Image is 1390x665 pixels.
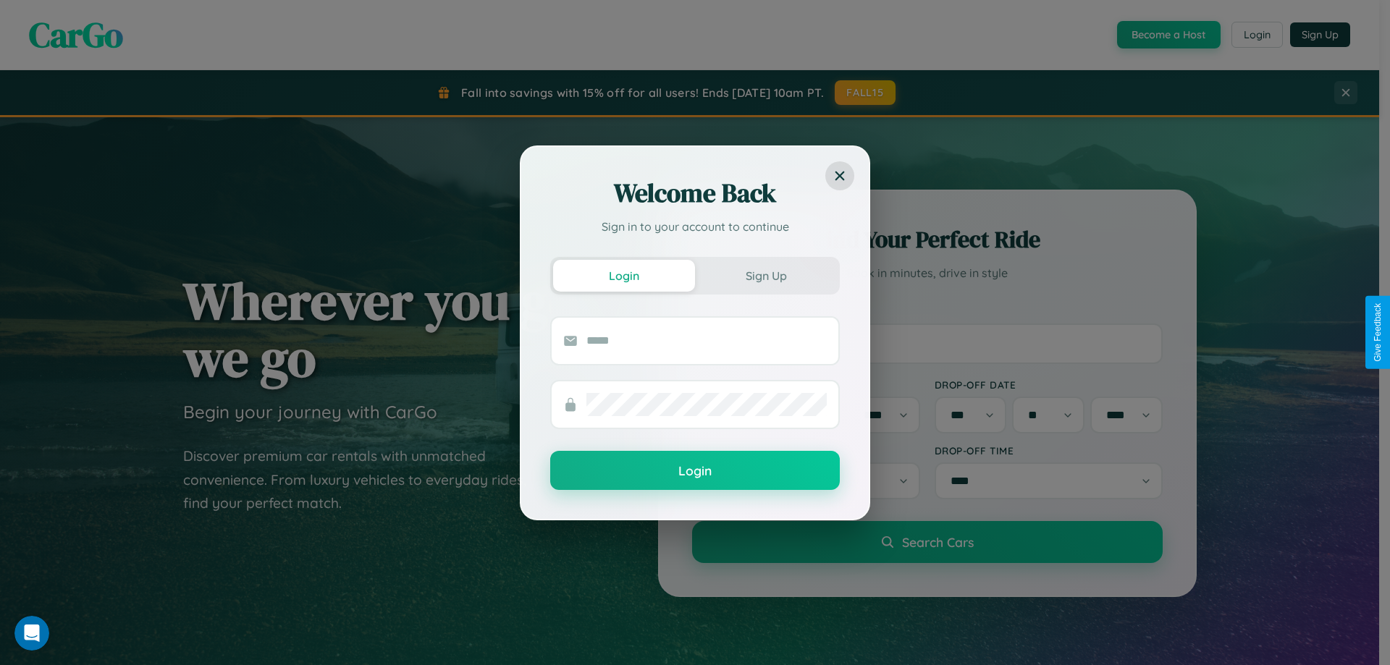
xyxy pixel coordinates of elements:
[550,218,840,235] p: Sign in to your account to continue
[553,260,695,292] button: Login
[1373,303,1383,362] div: Give Feedback
[14,616,49,651] iframe: Intercom live chat
[695,260,837,292] button: Sign Up
[550,451,840,490] button: Login
[550,176,840,211] h2: Welcome Back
